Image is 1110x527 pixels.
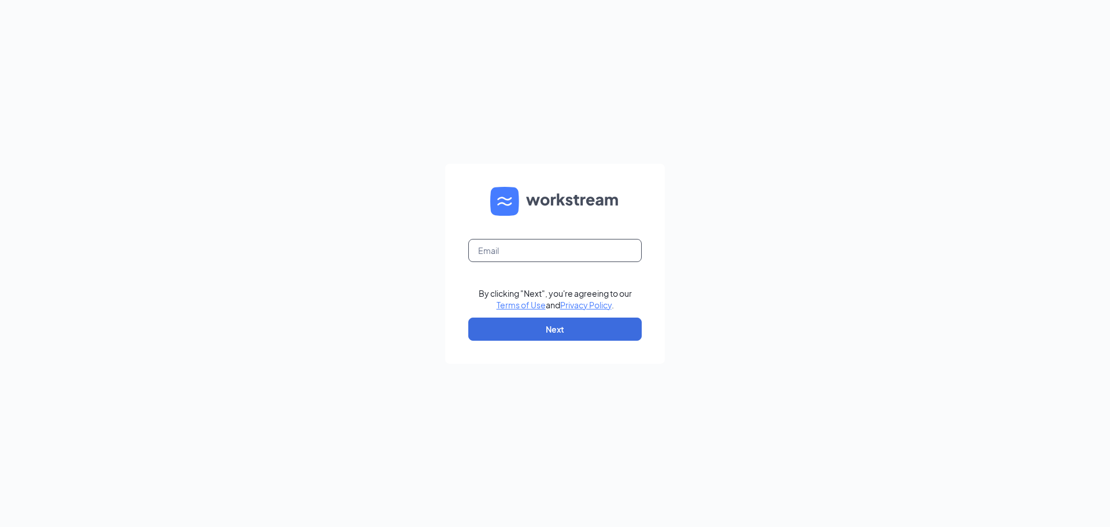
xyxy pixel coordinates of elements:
[560,300,612,310] a: Privacy Policy
[468,318,642,341] button: Next
[479,288,632,311] div: By clicking "Next", you're agreeing to our and .
[497,300,546,310] a: Terms of Use
[490,187,620,216] img: WS logo and Workstream text
[468,239,642,262] input: Email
